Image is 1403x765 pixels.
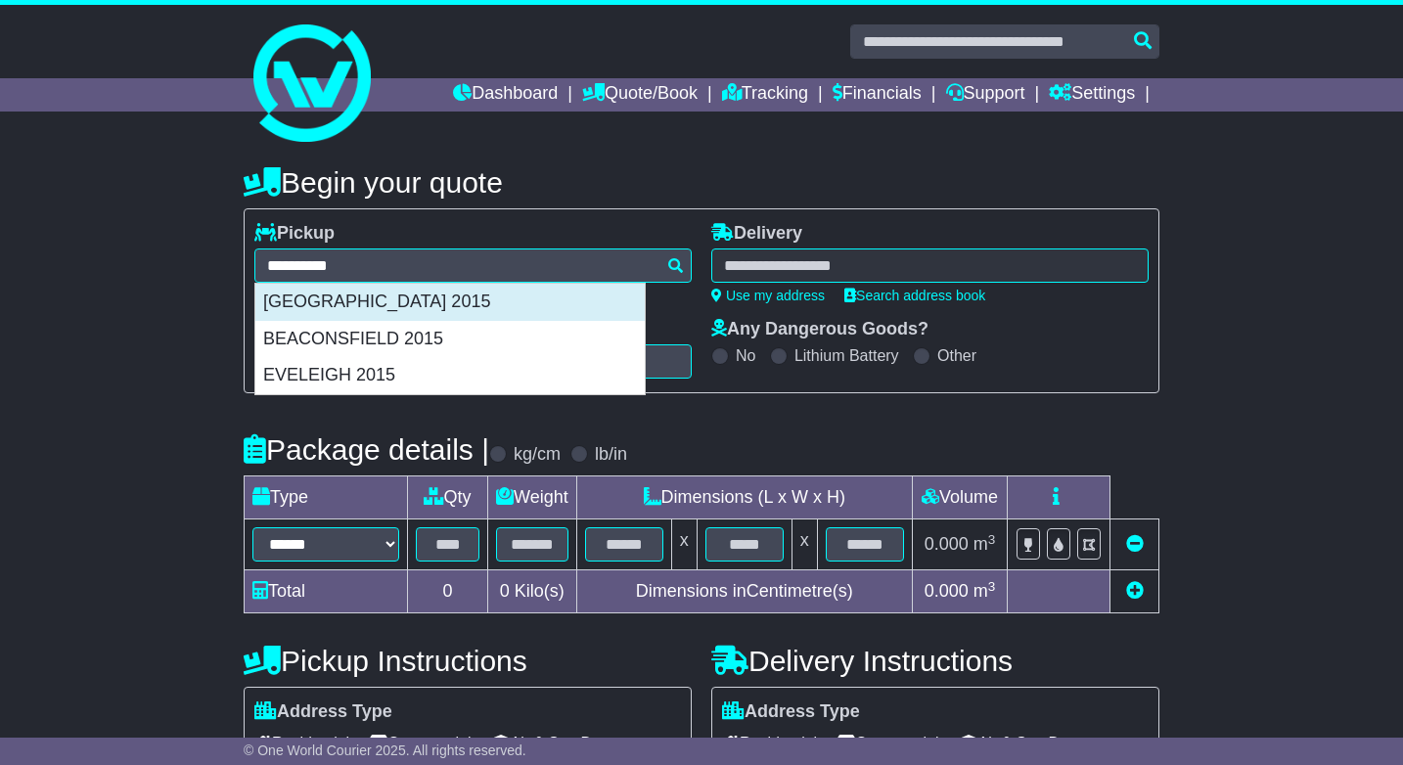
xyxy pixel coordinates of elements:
td: Dimensions (L x W x H) [576,476,912,519]
span: 0 [500,581,510,601]
div: EVELEIGH 2015 [255,357,645,394]
label: Address Type [722,701,860,723]
td: Dimensions in Centimetre(s) [576,570,912,613]
h4: Begin your quote [244,166,1159,199]
label: Pickup [254,223,335,245]
label: Delivery [711,223,802,245]
span: 0.000 [925,534,969,554]
label: Any Dangerous Goods? [711,319,928,340]
label: kg/cm [514,444,561,466]
td: Volume [912,476,1007,519]
a: Add new item [1126,581,1144,601]
label: Lithium Battery [794,346,899,365]
span: Commercial [837,728,938,758]
a: Tracking [722,78,808,112]
td: Total [245,570,408,613]
a: Support [946,78,1025,112]
a: Dashboard [453,78,558,112]
sup: 3 [988,579,996,594]
span: Commercial [369,728,471,758]
sup: 3 [988,532,996,547]
div: BEACONSFIELD 2015 [255,321,645,358]
h4: Delivery Instructions [711,645,1159,677]
span: Air & Sea Depot [959,728,1091,758]
td: Weight [488,476,577,519]
td: 0 [408,570,488,613]
span: 0.000 [925,581,969,601]
span: Residential [722,728,817,758]
a: Search address book [844,288,985,303]
label: No [736,346,755,365]
div: [GEOGRAPHIC_DATA] 2015 [255,284,645,321]
a: Financials [833,78,922,112]
typeahead: Please provide city [254,248,692,283]
label: lb/in [595,444,627,466]
a: Quote/Book [582,78,698,112]
h4: Pickup Instructions [244,645,692,677]
label: Address Type [254,701,392,723]
label: Other [937,346,976,365]
td: Kilo(s) [488,570,577,613]
h4: Package details | [244,433,489,466]
td: Type [245,476,408,519]
span: m [973,581,996,601]
a: Remove this item [1126,534,1144,554]
td: x [671,519,697,570]
td: Qty [408,476,488,519]
td: x [792,519,817,570]
span: © One World Courier 2025. All rights reserved. [244,742,526,758]
span: Residential [254,728,349,758]
a: Use my address [711,288,825,303]
span: m [973,534,996,554]
a: Settings [1049,78,1135,112]
span: Air & Sea Depot [491,728,623,758]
